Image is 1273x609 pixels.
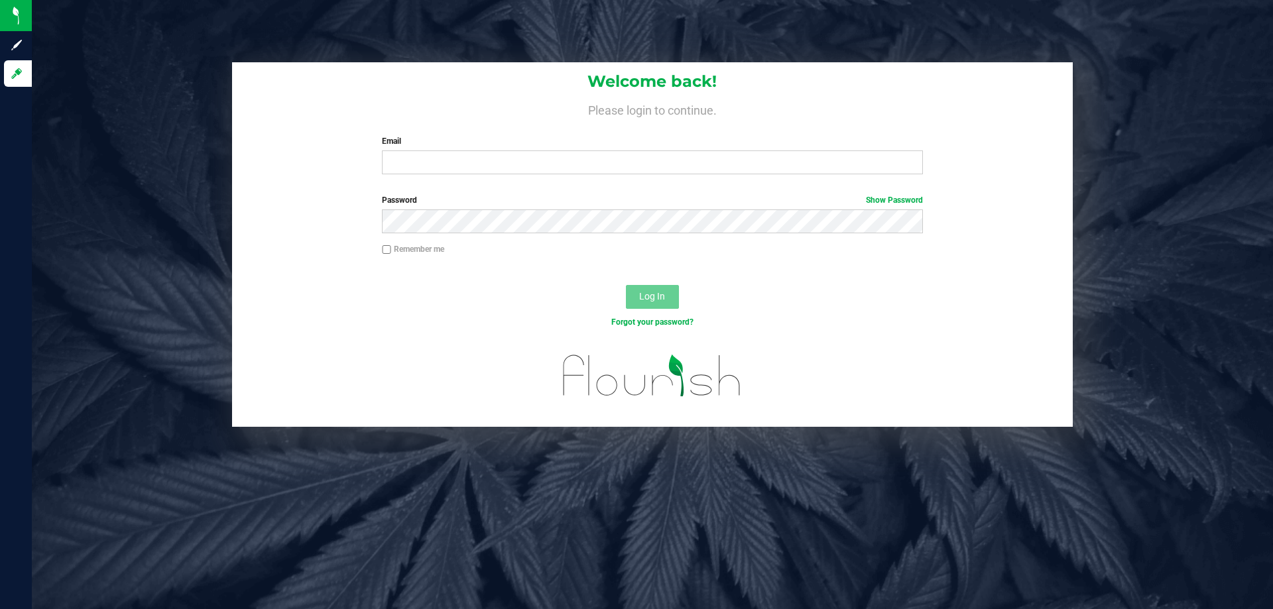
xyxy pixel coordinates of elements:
[232,101,1073,117] h4: Please login to continue.
[866,195,923,205] a: Show Password
[382,243,444,255] label: Remember me
[382,245,391,254] input: Remember me
[382,135,922,147] label: Email
[547,342,757,410] img: flourish_logo.svg
[639,291,665,302] span: Log In
[232,73,1073,90] h1: Welcome back!
[611,317,694,327] a: Forgot your password?
[626,285,679,309] button: Log In
[382,195,417,205] span: Password
[10,67,23,80] inline-svg: Log in
[10,38,23,52] inline-svg: Sign up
